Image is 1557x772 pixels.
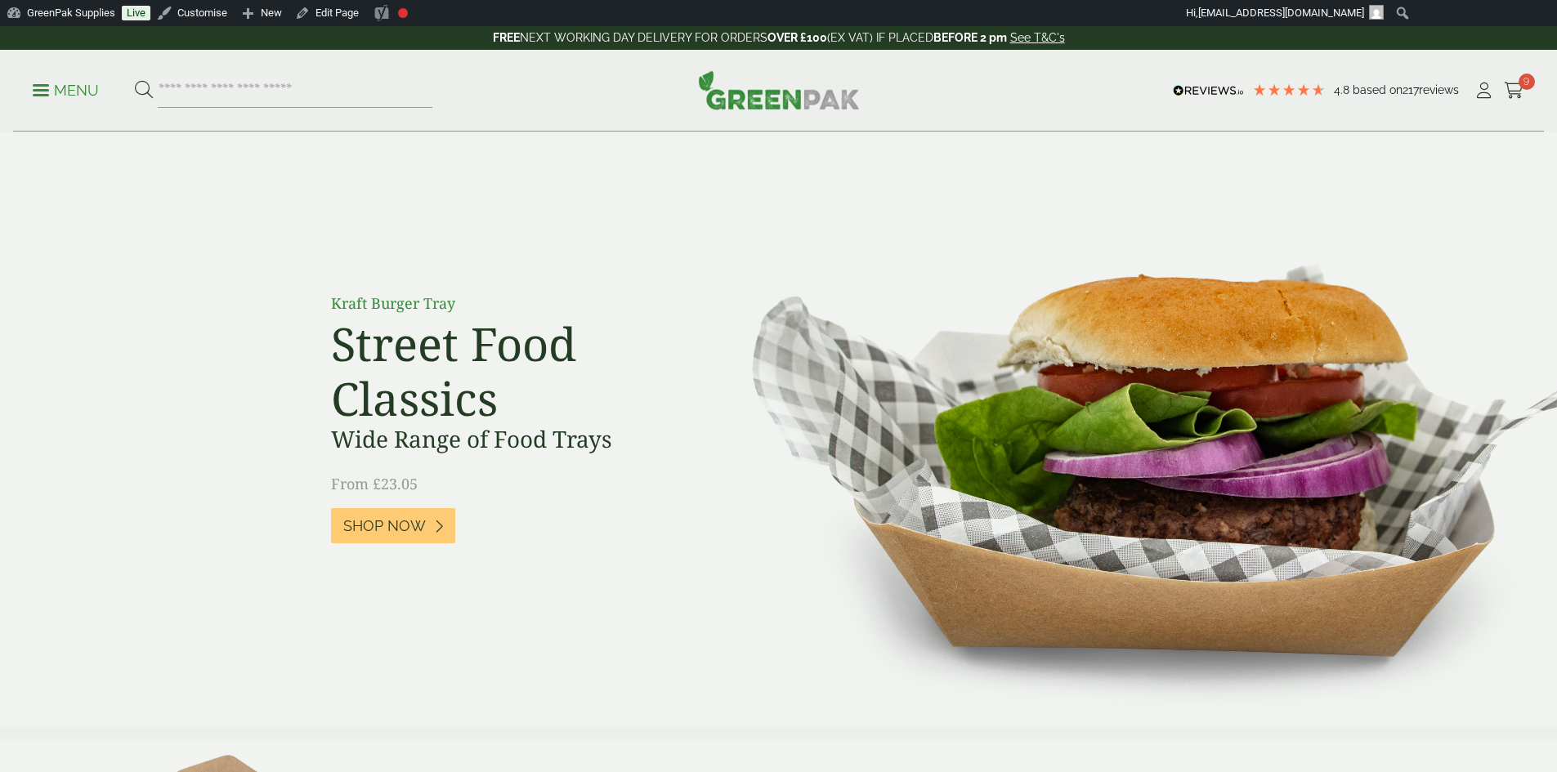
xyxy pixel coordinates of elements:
p: Kraft Burger Tray [331,292,699,315]
span: 4.8 [1334,83,1353,96]
i: Cart [1504,83,1524,99]
span: 9 [1519,74,1535,90]
strong: BEFORE 2 pm [933,31,1007,44]
i: My Account [1474,83,1494,99]
img: GreenPak Supplies [698,70,860,109]
a: 9 [1504,78,1524,103]
span: reviews [1419,83,1459,96]
div: 4.77 Stars [1252,83,1326,97]
span: From £23.05 [331,474,418,493]
p: Menu [33,81,99,100]
a: See T&C's [1010,31,1065,44]
img: REVIEWS.io [1173,85,1244,96]
strong: FREE [493,31,520,44]
span: 217 [1403,83,1419,96]
h2: Street Food Classics [331,316,699,426]
span: Based on [1353,83,1403,96]
h3: Wide Range of Food Trays [331,426,699,453]
a: Shop Now [331,508,455,543]
a: Menu [33,81,99,97]
img: Street Food Classics [700,132,1557,726]
div: Focus keyphrase not set [398,8,408,18]
a: Live [122,6,150,20]
strong: OVER £100 [767,31,827,44]
span: [EMAIL_ADDRESS][DOMAIN_NAME] [1198,7,1364,19]
span: Shop Now [343,517,426,535]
